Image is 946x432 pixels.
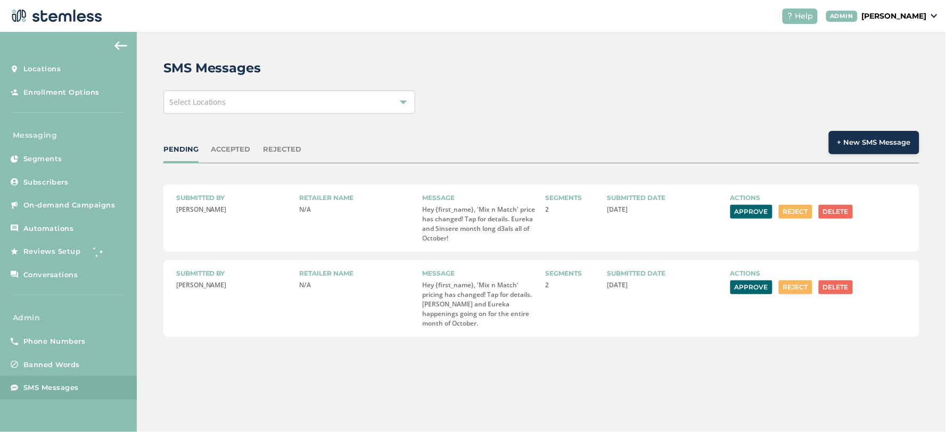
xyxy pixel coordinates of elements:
[23,336,86,347] span: Phone Numbers
[607,193,722,203] label: Submitted date
[176,193,291,203] label: Submitted by
[23,87,100,98] span: Enrollment Options
[23,246,81,257] span: Reviews Setup
[163,59,261,78] h2: SMS Messages
[23,200,116,211] span: On-demand Campaigns
[299,193,414,203] label: Retailer name
[607,269,722,278] label: Submitted date
[299,280,414,290] p: N/A
[730,193,907,203] label: Actions
[89,241,110,262] img: glitter-stars-b7820f95.gif
[264,144,302,155] div: REJECTED
[23,154,62,164] span: Segments
[819,280,853,294] button: Delete
[23,270,78,280] span: Conversations
[837,137,911,148] span: + New SMS Message
[730,280,772,294] button: Approve
[546,205,599,214] p: 2
[9,5,102,27] img: logo-dark-0685b13c.svg
[176,280,291,290] p: [PERSON_NAME]
[176,269,291,278] label: Submitted by
[546,193,599,203] label: Segments
[114,41,127,50] img: icon-arrow-back-accent-c549486e.svg
[211,144,251,155] div: ACCEPTED
[826,11,858,22] div: ADMIN
[730,205,772,219] button: Approve
[422,205,537,243] p: Hey {first_name}, 'Mix n Match' price has changed! Tap for details. Eureka and Sinsere month long...
[299,205,414,214] p: N/A
[546,280,599,290] p: 2
[607,280,722,290] p: [DATE]
[931,14,937,18] img: icon_down-arrow-small-66adaf34.svg
[829,131,919,154] button: + New SMS Message
[169,97,226,107] span: Select Locations
[163,144,199,155] div: PENDING
[779,205,812,219] button: Reject
[422,269,537,278] label: Message
[23,64,61,74] span: Locations
[23,177,69,188] span: Subscribers
[422,193,537,203] label: Message
[607,205,722,214] p: [DATE]
[299,269,414,278] label: Retailer name
[795,11,813,22] span: Help
[730,269,907,278] label: Actions
[23,360,80,370] span: Banned Words
[546,269,599,278] label: Segments
[819,205,853,219] button: Delete
[893,381,946,432] iframe: Chat Widget
[422,280,537,328] p: Hey {first_name}, 'Mix n Match' pricing has changed! Tap for details. [PERSON_NAME] and Eureka ha...
[787,13,793,19] img: icon-help-white-03924b79.svg
[176,205,291,214] p: [PERSON_NAME]
[23,383,79,393] span: SMS Messages
[779,280,812,294] button: Reject
[862,11,927,22] p: [PERSON_NAME]
[23,223,74,234] span: Automations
